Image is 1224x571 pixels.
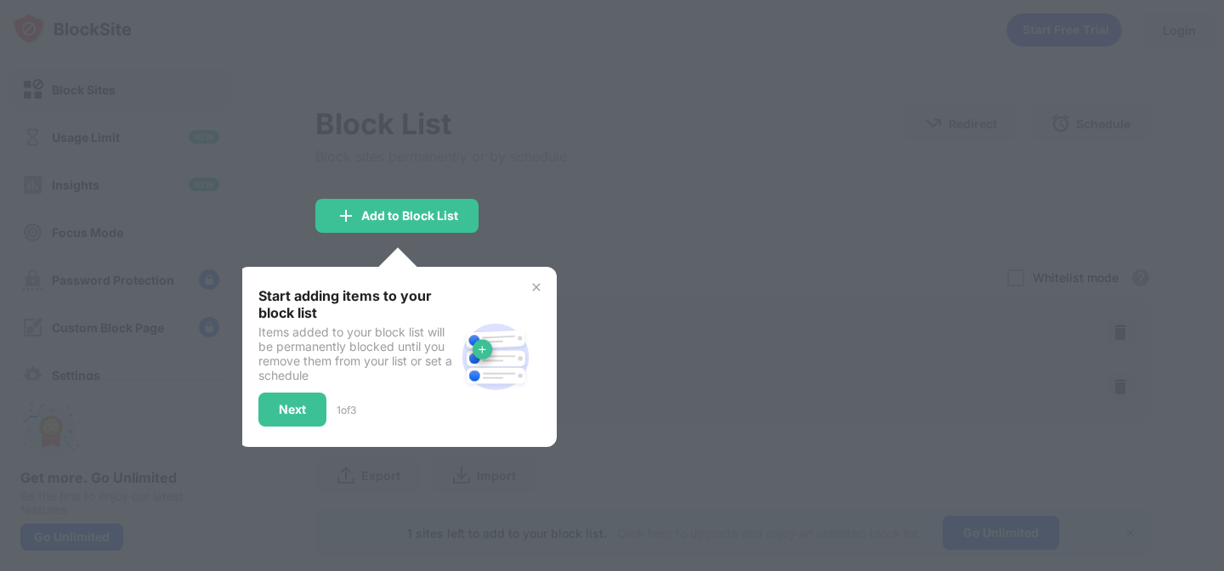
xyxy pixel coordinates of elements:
[455,316,536,398] img: block-site.svg
[258,325,455,382] div: Items added to your block list will be permanently blocked until you remove them from your list o...
[279,403,306,416] div: Next
[337,404,356,416] div: 1 of 3
[258,287,455,321] div: Start adding items to your block list
[361,209,458,223] div: Add to Block List
[530,280,543,294] img: x-button.svg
